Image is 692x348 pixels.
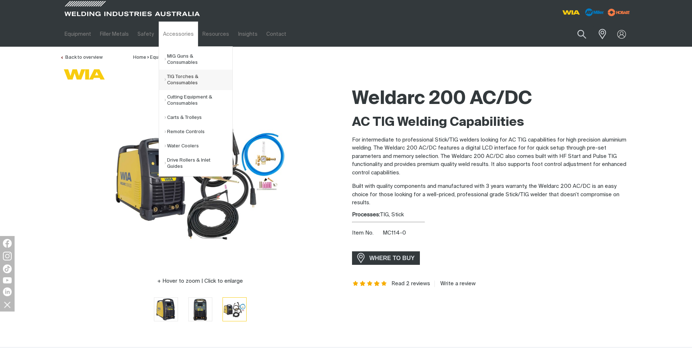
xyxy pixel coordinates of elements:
[606,7,632,18] img: miller
[159,46,233,177] ul: Accessories Submenu
[198,22,233,47] a: Resources
[3,264,12,273] img: TikTok
[352,251,420,265] a: WHERE TO BUY
[165,90,232,111] a: Cutting Equipment & Consumables
[434,281,476,287] a: Write a review
[352,211,632,219] div: TIG, Stick
[352,182,632,207] p: Built with quality components and manufactured with 3 years warranty, the Weldarc 200 AC/DC is an...
[165,49,232,70] a: MIG Guns & Consumables
[60,55,103,60] a: Back to overview of TIG Welders
[60,22,96,47] a: Equipment
[352,87,632,111] h1: Weldarc 200 AC/DC
[391,281,430,287] a: Read 2 reviews
[560,26,594,43] input: Product name or item number...
[96,22,133,47] a: Filler Metals
[3,252,12,260] img: Instagram
[165,139,232,153] a: Water Coolers
[159,22,198,47] a: Accessories
[569,26,594,43] button: Search products
[352,115,632,131] h2: AC TIG Welding Capabilities
[365,252,420,264] span: WHERE TO BUY
[262,22,291,47] a: Contact
[165,125,232,139] a: Remote Controls
[189,298,212,321] img: Weldarc 200 AC/DC
[165,153,232,174] a: Drive Rollers & Inlet Guides
[133,55,146,60] a: Home
[165,111,232,125] a: Carts & Trolleys
[133,22,158,47] a: Safety
[352,281,388,286] span: Rating: 5
[188,297,212,321] button: Go to slide 2
[223,298,246,321] img: Weldarc 200 AC/DC
[352,136,632,177] p: For intermediate to professional Stick/TIG welders looking for AC TIG capabilities for high preci...
[154,297,178,321] button: Go to slide 1
[3,277,12,283] img: YouTube
[165,70,232,90] a: TIG Torches & Consumables
[223,297,247,321] button: Go to slide 3
[133,54,205,61] nav: Breadcrumb
[154,298,178,321] img: Weldarc 200 AC/DC
[150,55,174,60] a: Equipment
[153,277,247,286] button: Hover to zoom | Click to enlarge
[352,212,380,217] strong: Processes:
[109,84,291,266] img: Weldarc 200 AC/DC
[60,22,489,47] nav: Main
[233,22,262,47] a: Insights
[1,298,13,311] img: hide socials
[3,239,12,248] img: Facebook
[352,229,382,237] span: Item No.
[383,230,406,236] span: MC114-0
[3,287,12,296] img: LinkedIn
